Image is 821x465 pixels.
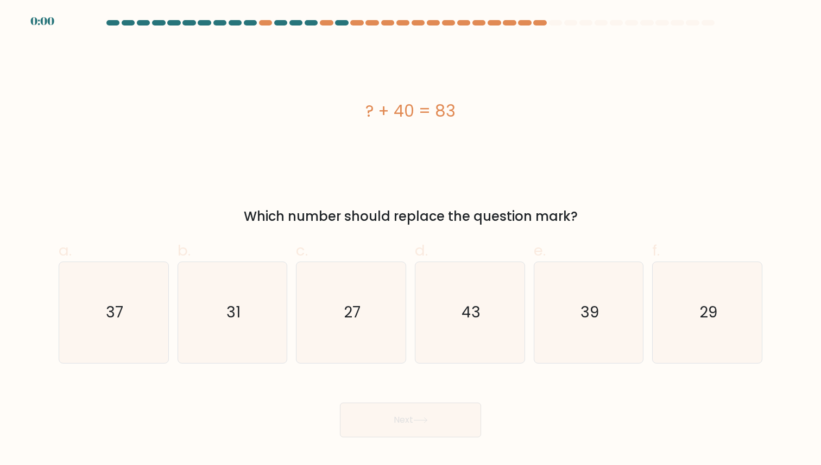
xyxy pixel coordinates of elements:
[30,13,54,29] div: 0:00
[59,99,762,123] div: ? + 40 = 83
[415,240,428,261] span: d.
[296,240,308,261] span: c.
[106,302,123,323] text: 37
[652,240,660,261] span: f.
[580,302,599,323] text: 39
[65,207,756,226] div: Which number should replace the question mark?
[59,240,72,261] span: a.
[344,302,361,323] text: 27
[534,240,546,261] span: e.
[462,302,481,323] text: 43
[699,302,717,323] text: 29
[340,403,481,437] button: Next
[226,302,241,323] text: 31
[178,240,191,261] span: b.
